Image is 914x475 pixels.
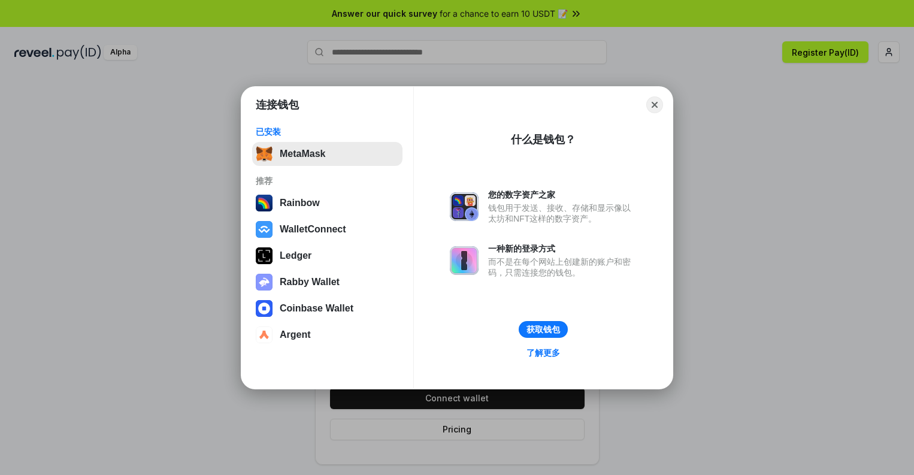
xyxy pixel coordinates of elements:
div: Coinbase Wallet [280,303,353,314]
button: WalletConnect [252,217,402,241]
button: Ledger [252,244,402,268]
img: svg+xml,%3Csvg%20width%3D%2228%22%20height%3D%2228%22%20viewBox%3D%220%200%2028%2028%22%20fill%3D... [256,300,273,317]
div: 而不是在每个网站上创建新的账户和密码，只需连接您的钱包。 [488,256,637,278]
img: svg+xml,%3Csvg%20xmlns%3D%22http%3A%2F%2Fwww.w3.org%2F2000%2Fsvg%22%20width%3D%2228%22%20height%3... [256,247,273,264]
button: 获取钱包 [519,321,568,338]
div: 您的数字资产之家 [488,189,637,200]
div: Ledger [280,250,311,261]
div: 获取钱包 [526,324,560,335]
h1: 连接钱包 [256,98,299,112]
button: Rainbow [252,191,402,215]
img: svg+xml,%3Csvg%20fill%3D%22none%22%20height%3D%2233%22%20viewBox%3D%220%200%2035%2033%22%20width%... [256,146,273,162]
a: 了解更多 [519,345,567,361]
button: Argent [252,323,402,347]
img: svg+xml,%3Csvg%20width%3D%2228%22%20height%3D%2228%22%20viewBox%3D%220%200%2028%2028%22%20fill%3D... [256,221,273,238]
div: 钱包用于发送、接收、存储和显示像以太坊和NFT这样的数字资产。 [488,202,637,224]
div: 了解更多 [526,347,560,358]
img: svg+xml,%3Csvg%20xmlns%3D%22http%3A%2F%2Fwww.w3.org%2F2000%2Fsvg%22%20fill%3D%22none%22%20viewBox... [450,246,479,275]
div: 一种新的登录方式 [488,243,637,254]
div: 什么是钱包？ [511,132,576,147]
button: Rabby Wallet [252,270,402,294]
div: Rabby Wallet [280,277,340,288]
div: MetaMask [280,149,325,159]
div: 已安装 [256,126,399,137]
div: 推荐 [256,176,399,186]
img: svg+xml,%3Csvg%20width%3D%22120%22%20height%3D%22120%22%20viewBox%3D%220%200%20120%20120%22%20fil... [256,195,273,211]
img: svg+xml,%3Csvg%20xmlns%3D%22http%3A%2F%2Fwww.w3.org%2F2000%2Fsvg%22%20fill%3D%22none%22%20viewBox... [450,192,479,221]
div: WalletConnect [280,224,346,235]
div: Argent [280,329,311,340]
button: Close [646,96,663,113]
div: Rainbow [280,198,320,208]
img: svg+xml,%3Csvg%20width%3D%2228%22%20height%3D%2228%22%20viewBox%3D%220%200%2028%2028%22%20fill%3D... [256,326,273,343]
img: svg+xml,%3Csvg%20xmlns%3D%22http%3A%2F%2Fwww.w3.org%2F2000%2Fsvg%22%20fill%3D%22none%22%20viewBox... [256,274,273,291]
button: MetaMask [252,142,402,166]
button: Coinbase Wallet [252,297,402,320]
